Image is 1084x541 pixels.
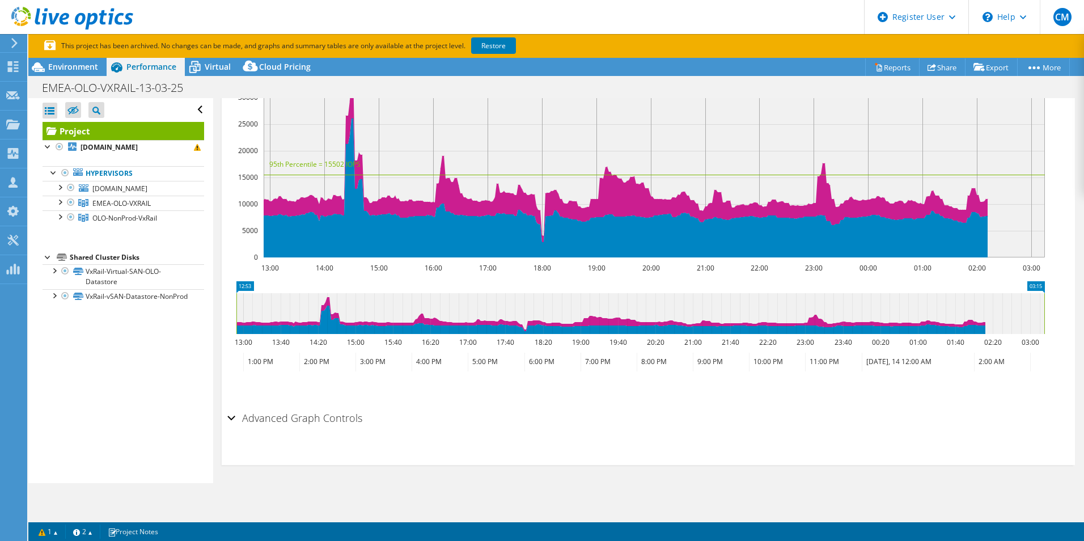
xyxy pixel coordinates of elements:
text: 00:00 [859,263,876,273]
a: [DOMAIN_NAME] [43,181,204,196]
span: [DOMAIN_NAME] [92,184,147,193]
a: [DOMAIN_NAME] [43,140,204,155]
text: 03:00 [1022,263,1040,273]
span: OLO-NonProd-VxRail [92,213,157,223]
text: 21:00 [696,263,714,273]
text: 15:40 [384,337,401,347]
text: 18:00 [533,263,551,273]
text: 22:20 [759,337,776,347]
text: 21:40 [721,337,739,347]
span: Virtual [205,61,231,72]
span: EMEA-OLO-VXRAIL [92,198,151,208]
text: 01:00 [909,337,926,347]
a: Project Notes [100,525,166,539]
text: 14:20 [309,337,327,347]
text: 16:00 [424,263,442,273]
text: 25000 [238,119,258,129]
a: Restore [471,37,516,54]
a: 1 [31,525,66,539]
span: Performance [126,61,176,72]
text: 22:00 [750,263,768,273]
text: 5000 [242,226,258,235]
a: Project [43,122,204,140]
text: 23:00 [796,337,814,347]
text: 17:00 [479,263,496,273]
a: Share [919,58,966,76]
a: More [1017,58,1070,76]
text: 03:00 [1021,337,1039,347]
a: VxRail-vSAN-Datastore-NonProd [43,289,204,304]
text: 02:00 [968,263,985,273]
text: 13:40 [272,337,289,347]
b: [DOMAIN_NAME] [81,142,138,152]
text: 01:40 [946,337,964,347]
text: 17:00 [459,337,476,347]
svg: \n [983,12,993,22]
h2: Advanced Graph Controls [227,407,362,429]
text: 23:00 [804,263,822,273]
text: 20:00 [642,263,659,273]
text: 14:00 [315,263,333,273]
text: 02:20 [984,337,1001,347]
text: 19:00 [571,337,589,347]
text: 19:40 [609,337,626,347]
text: 0 [254,252,258,262]
p: This project has been archived. No changes can be made, and graphs and summary tables are only av... [44,40,600,52]
text: 00:20 [871,337,889,347]
text: 13:00 [261,263,278,273]
text: 20:20 [646,337,664,347]
a: Reports [865,58,920,76]
a: VxRail-Virtual-SAN-OLO-Datastore [43,264,204,289]
text: 10000 [238,199,258,209]
span: Cloud Pricing [259,61,311,72]
text: 18:20 [534,337,552,347]
text: 13:00 [234,337,252,347]
text: 21:00 [684,337,701,347]
text: 15:00 [346,337,364,347]
text: 17:40 [496,337,514,347]
text: 15000 [238,172,258,182]
text: 01:00 [913,263,931,273]
text: 16:20 [421,337,439,347]
text: 15:00 [370,263,387,273]
a: EMEA-OLO-VXRAIL [43,196,204,210]
text: 23:40 [834,337,852,347]
text: 95th Percentile = 15502 IOPS [269,159,361,169]
text: 20000 [238,146,258,155]
text: 19:00 [587,263,605,273]
a: Hypervisors [43,166,204,181]
a: Export [965,58,1018,76]
span: CM [1053,8,1072,26]
div: Shared Cluster Disks [70,251,204,264]
a: OLO-NonProd-VxRail [43,210,204,225]
h1: EMEA-OLO-VXRAIL-13-03-25 [37,82,201,94]
a: 2 [65,525,100,539]
span: Environment [48,61,98,72]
